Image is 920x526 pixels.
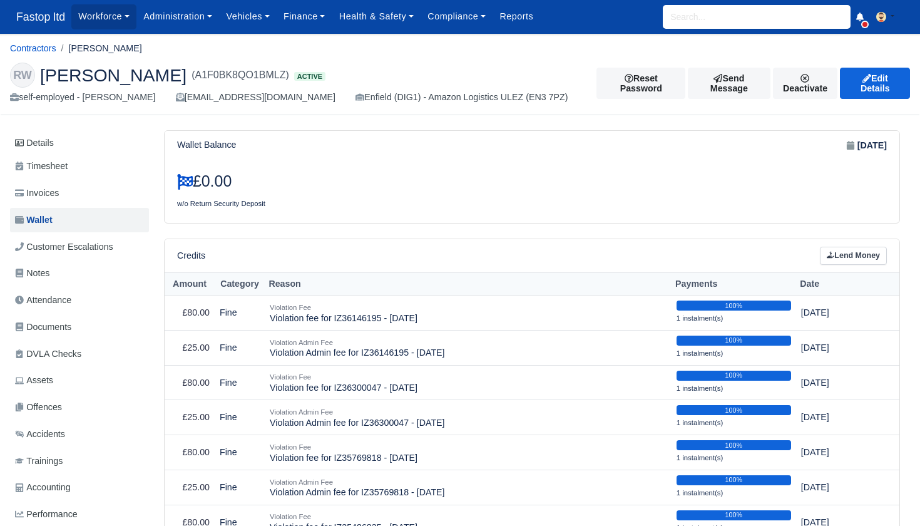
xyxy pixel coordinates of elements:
div: [EMAIL_ADDRESS][DOMAIN_NAME] [176,90,335,105]
span: Trainings [15,454,63,468]
td: £80.00 [165,296,215,331]
small: w/o Return Security Deposit [177,200,265,207]
th: Date [796,272,877,296]
small: Violation Admin Fee [270,339,333,346]
td: Fine [215,365,265,400]
span: [PERSON_NAME] [40,66,187,84]
h3: £0.00 [177,172,523,191]
small: 1 instalment(s) [677,489,723,497]
a: Offences [10,395,149,420]
span: Notes [15,266,49,281]
small: 1 instalment(s) [677,349,723,357]
th: Reason [265,272,672,296]
td: [DATE] [796,400,877,435]
a: Health & Safety [332,4,421,29]
a: Lend Money [820,247,887,265]
a: Attendance [10,288,149,312]
input: Search... [663,5,851,29]
li: [PERSON_NAME] [56,41,142,56]
a: Accounting [10,475,149,500]
h6: Credits [177,250,205,261]
span: Offences [15,400,62,415]
div: 100% [677,475,791,485]
a: Edit Details [840,68,910,99]
span: DVLA Checks [15,347,81,361]
td: Violation Admin fee for IZ35769818 - [DATE] [265,470,672,505]
button: Reset Password [596,68,685,99]
a: Administration [136,4,219,29]
a: Trainings [10,449,149,473]
th: Amount [165,272,215,296]
td: £80.00 [165,365,215,400]
h6: Wallet Balance [177,140,236,150]
div: 100% [677,405,791,415]
span: Wallet [15,213,53,227]
a: Deactivate [773,68,838,99]
small: 1 instalment(s) [677,314,723,322]
a: Timesheet [10,154,149,178]
span: (A1F0BK8QO1BMLZ) [192,68,289,83]
td: [DATE] [796,435,877,470]
a: Documents [10,315,149,339]
a: Invoices [10,181,149,205]
a: Fastop ltd [10,5,71,29]
div: 100% [677,510,791,520]
small: Violation Admin Fee [270,408,333,416]
a: Vehicles [219,4,277,29]
a: Contractors [10,43,56,53]
small: 1 instalment(s) [677,384,723,392]
span: Fastop ltd [10,4,71,29]
div: 100% [677,301,791,311]
div: 100% [677,336,791,346]
td: [DATE] [796,330,877,365]
span: Attendance [15,293,71,307]
small: Violation Fee [270,304,311,311]
span: Timesheet [15,159,68,173]
span: Invoices [15,186,59,200]
td: £25.00 [165,330,215,365]
a: Customer Escalations [10,235,149,259]
small: Violation Fee [270,513,311,520]
a: Wallet [10,208,149,232]
td: Violation fee for IZ36146195 - [DATE] [265,296,672,331]
small: 1 instalment(s) [677,454,723,462]
th: Payments [672,272,796,296]
td: [DATE] [796,296,877,331]
td: Violation Admin fee for IZ36300047 - [DATE] [265,400,672,435]
a: Finance [277,4,332,29]
div: 100% [677,371,791,381]
td: Fine [215,470,265,505]
td: £25.00 [165,470,215,505]
span: Accounting [15,480,71,495]
a: Workforce [71,4,136,29]
td: Fine [215,435,265,470]
a: Assets [10,368,149,393]
small: Violation Fee [270,373,311,381]
td: Fine [215,296,265,331]
span: Active [294,72,325,81]
a: Notes [10,261,149,286]
td: Violation fee for IZ35769818 - [DATE] [265,435,672,470]
small: Violation Admin Fee [270,478,333,486]
td: Violation fee for IZ36300047 - [DATE] [265,365,672,400]
th: Category [215,272,265,296]
div: Riccardo Lennardo Wilson [1,53,919,115]
small: Violation Fee [270,443,311,451]
td: Fine [215,330,265,365]
a: Compliance [421,4,493,29]
td: Fine [215,400,265,435]
td: [DATE] [796,470,877,505]
div: 100% [677,440,791,450]
div: RW [10,63,35,88]
td: £80.00 [165,435,215,470]
a: DVLA Checks [10,342,149,366]
span: Performance [15,507,78,522]
a: Accidents [10,422,149,446]
a: Reports [493,4,540,29]
td: [DATE] [796,365,877,400]
div: self-employed - [PERSON_NAME] [10,90,156,105]
a: Send Message [688,68,770,99]
a: Details [10,131,149,155]
span: Customer Escalations [15,240,113,254]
